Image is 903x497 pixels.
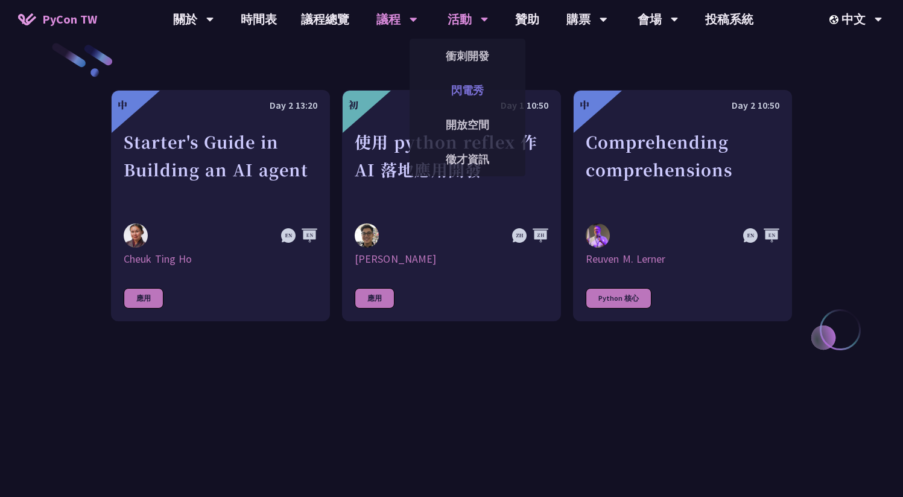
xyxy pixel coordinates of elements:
a: 徵才資訊 [410,145,525,173]
a: PyCon TW [6,4,109,34]
img: Reuven M. Lerner [586,223,610,250]
a: 衝刺開發 [410,42,525,70]
div: 初 [349,98,358,112]
a: 初 Day 1 10:50 使用 python reflex 作 AI 落地應用開發 Milo Chen [PERSON_NAME] 應用 [342,90,561,321]
img: Locale Icon [829,15,841,24]
a: 閃電秀 [410,76,525,104]
div: Starter's Guide in Building an AI agent [124,128,317,211]
div: [PERSON_NAME] [355,252,548,266]
span: PyCon TW [42,10,97,28]
a: 中 Day 2 10:50 Comprehending comprehensions Reuven M. Lerner Reuven M. Lerner Python 核心 [573,90,792,321]
div: Comprehending comprehensions [586,128,779,211]
div: Day 2 10:50 [586,98,779,113]
div: 中 [580,98,589,112]
div: Python 核心 [586,288,651,309]
div: Reuven M. Lerner [586,252,779,266]
a: 開放空間 [410,111,525,139]
div: 使用 python reflex 作 AI 落地應用開發 [355,128,548,211]
a: 中 Day 2 13:20 Starter's Guide in Building an AI agent Cheuk Ting Ho Cheuk Ting Ho 應用 [111,90,330,321]
img: Cheuk Ting Ho [124,223,148,248]
div: 中 [118,98,127,112]
img: Home icon of PyCon TW 2025 [18,13,36,25]
div: 應用 [355,288,394,309]
div: 應用 [124,288,163,309]
div: Cheuk Ting Ho [124,252,317,266]
div: Day 2 13:20 [124,98,317,113]
img: Milo Chen [355,223,379,248]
